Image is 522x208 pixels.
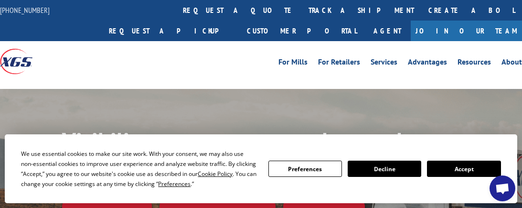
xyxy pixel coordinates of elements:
[490,175,515,201] div: Open chat
[348,161,421,177] button: Decline
[501,58,522,69] a: About
[240,21,364,41] a: Customer Portal
[102,21,240,41] a: Request a pickup
[427,161,501,177] button: Accept
[278,58,308,69] a: For Mills
[408,58,447,69] a: Advantages
[158,180,191,188] span: Preferences
[411,21,522,41] a: Join Our Team
[268,161,342,177] button: Preferences
[21,149,256,189] div: We use essential cookies to make our site work. With your consent, we may also use non-essential ...
[5,134,517,203] div: Cookie Consent Prompt
[318,58,360,69] a: For Retailers
[458,58,491,69] a: Resources
[198,170,233,178] span: Cookie Policy
[364,21,411,41] a: Agent
[62,126,403,183] b: Visibility, transparency, and control for your entire supply chain.
[371,58,397,69] a: Services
